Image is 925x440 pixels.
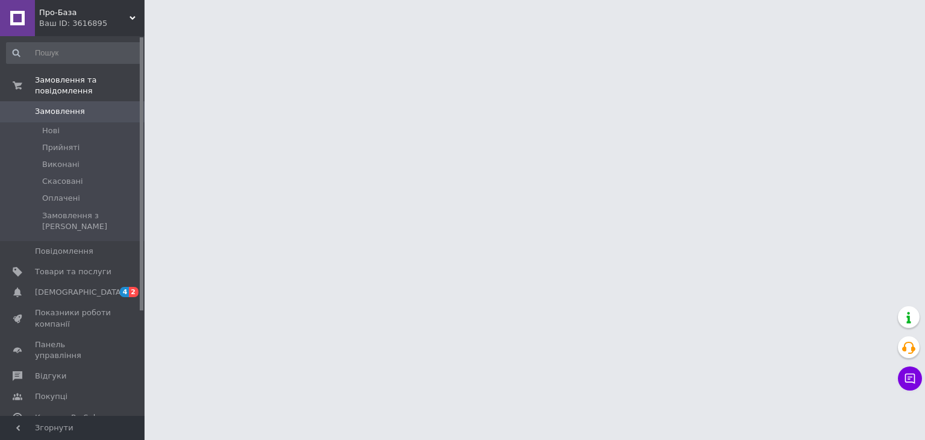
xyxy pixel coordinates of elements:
[35,287,124,298] span: [DEMOGRAPHIC_DATA]
[42,125,60,136] span: Нові
[129,287,139,297] span: 2
[42,159,79,170] span: Виконані
[39,7,129,18] span: Про-База
[35,307,111,329] span: Показники роботи компанії
[42,210,141,232] span: Замовлення з [PERSON_NAME]
[35,371,66,382] span: Відгуки
[35,412,100,423] span: Каталог ProSale
[35,266,111,277] span: Товари та послуги
[39,18,145,29] div: Ваш ID: 3616895
[898,366,922,391] button: Чат з покупцем
[35,246,93,257] span: Повідомлення
[6,42,142,64] input: Пошук
[35,339,111,361] span: Панель управління
[35,75,145,96] span: Замовлення та повідомлення
[42,142,79,153] span: Прийняті
[35,391,67,402] span: Покупці
[120,287,129,297] span: 4
[42,193,80,204] span: Оплачені
[42,176,83,187] span: Скасовані
[35,106,85,117] span: Замовлення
